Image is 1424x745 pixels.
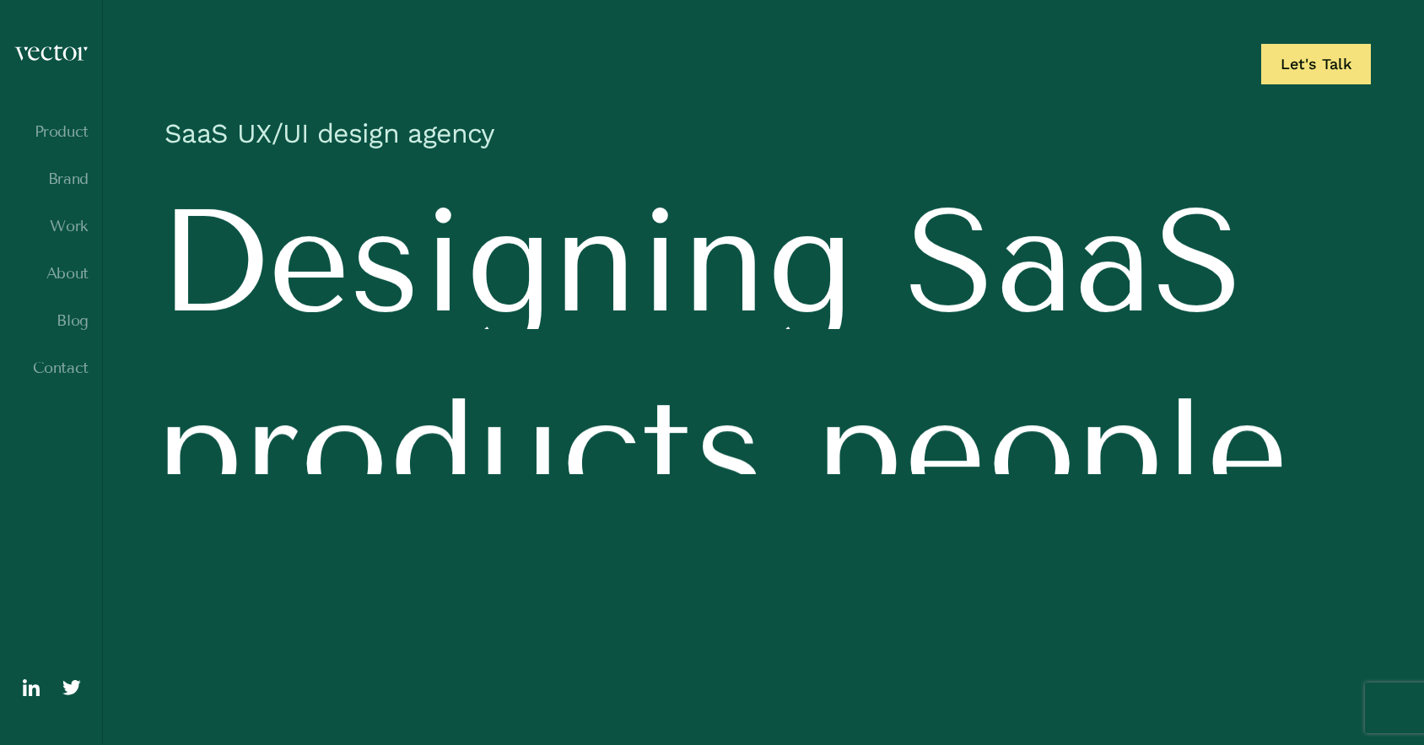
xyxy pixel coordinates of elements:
[156,189,855,334] span: Designing
[13,359,89,376] a: Contact
[816,378,1289,523] span: people
[13,312,89,329] a: Blog
[13,218,89,235] a: Work
[13,123,89,140] a: Product
[905,189,1244,334] span: SaaS
[13,265,89,282] a: About
[156,378,765,523] span: products
[1261,44,1371,84] a: Let's Talk
[156,108,1371,167] h1: SaaS UX/UI design agency
[13,170,89,187] a: Brand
